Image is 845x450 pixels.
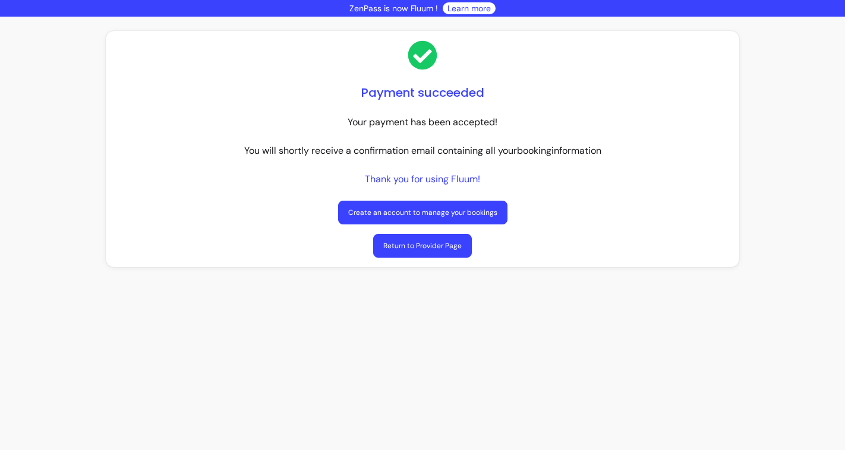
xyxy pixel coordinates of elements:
[373,234,472,258] a: Return to Provider Page
[349,2,438,14] p: ZenPass is now Fluum !
[244,144,601,158] p: You will shortly receive a confirmation email containing all your booking information
[338,201,507,224] a: Create an account to manage your bookings
[348,115,497,129] p: Your payment has been accepted!
[447,2,491,14] a: Learn more
[365,172,480,186] p: Thank you for using Fluum!
[361,84,484,101] h1: Payment succeeded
